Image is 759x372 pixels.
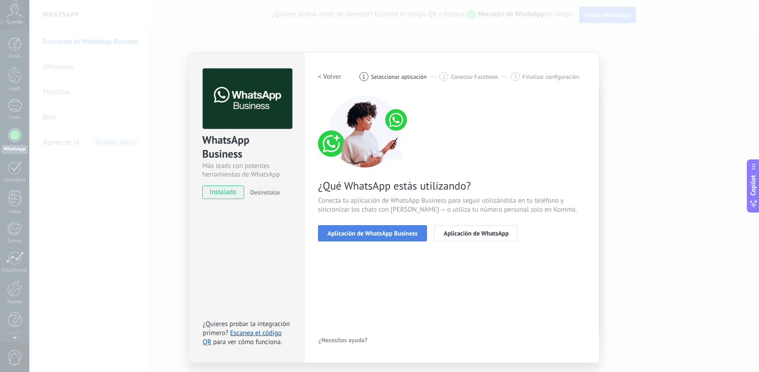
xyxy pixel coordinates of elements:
[318,95,413,168] img: connect number
[202,162,291,179] div: Más leads con potentes herramientas de WhatsApp
[514,73,517,81] span: 3
[318,179,586,193] span: ¿Qué WhatsApp estás utilizando?
[523,73,579,80] span: Finalizar configuración
[318,196,586,214] span: Conecta tu aplicación de WhatsApp Business para seguir utilizándola en tu teléfono y sincronizar ...
[434,225,518,241] button: Aplicación de WhatsApp
[318,73,341,81] h2: < Volver
[250,188,280,196] span: Desinstalar
[203,186,244,199] span: instalado
[203,329,282,346] a: Escanea el código QR
[202,133,291,162] div: WhatsApp Business
[362,73,365,81] span: 1
[371,73,427,80] span: Seleccionar aplicación
[749,175,758,196] span: Copilot
[203,320,290,337] span: ¿Quieres probar la integración primero?
[318,225,427,241] button: Aplicación de WhatsApp Business
[213,338,282,346] span: para ver cómo funciona.
[327,230,418,236] span: Aplicación de WhatsApp Business
[246,186,280,199] button: Desinstalar
[442,73,445,81] span: 2
[318,333,368,347] button: ¿Necesitas ayuda?
[318,337,368,343] span: ¿Necesitas ayuda?
[451,73,498,80] span: Conectar Facebook
[203,68,292,129] img: logo_main.png
[318,68,341,85] button: < Volver
[444,230,509,236] span: Aplicación de WhatsApp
